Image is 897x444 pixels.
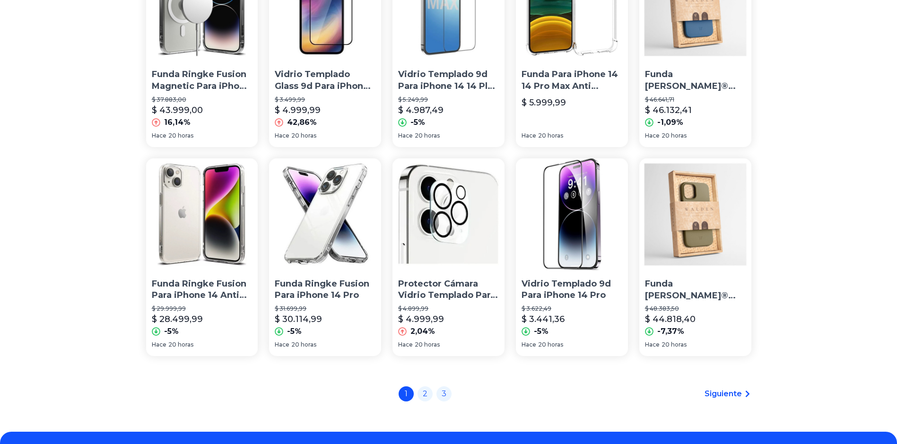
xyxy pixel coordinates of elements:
p: $ 44.818,40 [645,313,696,326]
p: $ 43.999,00 [152,104,203,117]
p: $ 3.441,36 [522,313,565,326]
a: 2 [418,386,433,401]
span: 20 horas [415,341,440,348]
span: Hace [152,341,166,348]
p: Funda Para iPhone 14 14 Pro Max Anti Golpes + Vidrio Full 9d [522,69,622,92]
span: 20 horas [168,132,193,139]
span: Hace [645,341,660,348]
span: 20 horas [415,132,440,139]
span: Hace [275,132,289,139]
p: $ 31.699,99 [275,305,375,313]
p: 16,14% [164,117,191,128]
p: $ 37.883,00 [152,96,253,104]
img: Funda Ringke Fusion Para iPhone 14 Anti Impacto [146,158,258,270]
span: Siguiente [705,388,742,400]
span: 20 horas [662,132,687,139]
span: Hace [398,132,413,139]
p: $ 46.132,41 [645,104,692,117]
a: 3 [436,386,452,401]
p: -5% [534,326,549,337]
span: Hace [275,341,289,348]
p: $ 30.114,99 [275,313,322,326]
p: Protector Cámara Vidrio Templado Para iPhone 14 14 Pro Max [398,278,499,302]
p: Funda Ringke Fusion Para iPhone 14 Pro [275,278,375,302]
p: $ 3.622,49 [522,305,622,313]
span: Hace [522,132,536,139]
p: $ 3.499,99 [275,96,375,104]
span: 20 horas [662,341,687,348]
span: Hace [398,341,413,348]
p: Funda Ringke Fusion Para iPhone 14 Anti Impacto [152,278,253,302]
p: Vidrio Templado 9d Para iPhone 14 14 Plus 14 Pro 14 Pro Max [398,69,499,92]
span: 20 horas [291,341,316,348]
p: Vidrio Templado Glass 9d Para iPhone 14 14 Pro 14 Pro Max [275,69,375,92]
img: Vidrio Templado 9d Para iPhone 14 Pro [516,158,628,270]
p: -5% [287,326,302,337]
span: Hace [645,132,660,139]
a: Protector Cámara Vidrio Templado Para iPhone 14 14 Pro MaxProtector Cámara Vidrio Templado Para i... [392,158,505,356]
a: Funda Ringke Fusion Para iPhone 14 Anti ImpactoFunda Ringke Fusion Para iPhone 14 Anti Impacto$ 2... [146,158,258,356]
span: Hace [152,132,166,139]
p: $ 4.899,99 [398,305,499,313]
img: Protector Cámara Vidrio Templado Para iPhone 14 14 Pro Max [392,158,505,270]
p: $ 4.999,99 [275,104,321,117]
a: Funda Ringke Fusion Para iPhone 14 Pro Funda Ringke Fusion Para iPhone 14 Pro$ 31.699,99$ 30.114,... [269,158,381,356]
p: $ 4.987,49 [398,104,444,117]
img: Funda Walden® Olive Bio Series iPhone 14 / Plus / Pro / Max [639,158,751,270]
span: 20 horas [538,341,563,348]
p: 42,86% [287,117,317,128]
p: $ 5.249,99 [398,96,499,104]
span: 20 horas [168,341,193,348]
a: Vidrio Templado 9d Para iPhone 14 Pro Vidrio Templado 9d Para iPhone 14 Pro$ 3.622,49$ 3.441,36-5... [516,158,628,356]
span: 20 horas [291,132,316,139]
p: $ 48.383,50 [645,305,746,313]
p: $ 46.641,71 [645,96,746,104]
a: Funda Walden® Olive Bio Series iPhone 14 / Plus / Pro / MaxFunda [PERSON_NAME]® Olive Bio Series ... [639,158,751,356]
p: Funda [PERSON_NAME]® Ocean Bio Series iPhone 14 / Plus / Pro / Max [645,69,746,92]
p: $ 29.999,99 [152,305,253,313]
p: $ 4.999,99 [398,313,444,326]
p: $ 28.499,99 [152,313,203,326]
p: Funda Ringke Fusion Magnetic Para iPhone 14 Pro De 6.1 [152,69,253,92]
p: -1,09% [657,117,683,128]
p: Vidrio Templado 9d Para iPhone 14 Pro [522,278,622,302]
span: Hace [522,341,536,348]
p: $ 5.999,99 [522,96,566,109]
p: -5% [410,117,425,128]
a: Siguiente [705,388,751,400]
p: -7,37% [657,326,684,337]
span: 20 horas [538,132,563,139]
img: Funda Ringke Fusion Para iPhone 14 Pro [269,158,381,270]
p: 2,04% [410,326,435,337]
p: -5% [164,326,179,337]
p: Funda [PERSON_NAME]® Olive Bio Series iPhone 14 / Plus / Pro / Max [645,278,746,302]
